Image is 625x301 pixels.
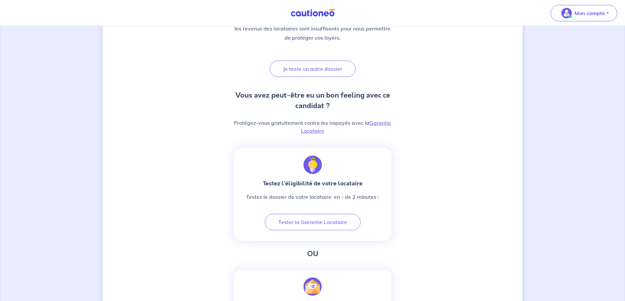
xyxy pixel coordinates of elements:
img: illu_account_valid_menu.svg [561,8,572,18]
img: Cautioneo [288,9,337,17]
button: Tester la Garantie Locataire [265,214,361,230]
button: illu_account_valid_menu.svgMon compte [551,5,617,21]
img: illu_invit.svg [303,277,322,296]
h3: OU [234,249,391,259]
p: D’après les informations saisies, la situation professionnelle ou les revenus des locataires sont... [234,15,391,42]
strong: Testez l’éligibilité de votre locataire [263,179,363,188]
p: Testez le dossier de votre locataire en - de 2 minutes : [246,193,379,201]
h3: Vous avez peut-être eu un bon feeling avec ce candidat ? [234,90,391,111]
p: Protégez-vous gratuitement contre les impayés avec la [234,119,391,135]
button: Je teste un autre dossier [270,61,356,77]
img: illu_idea.svg [303,156,322,174]
p: Mon compte [574,9,605,17]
